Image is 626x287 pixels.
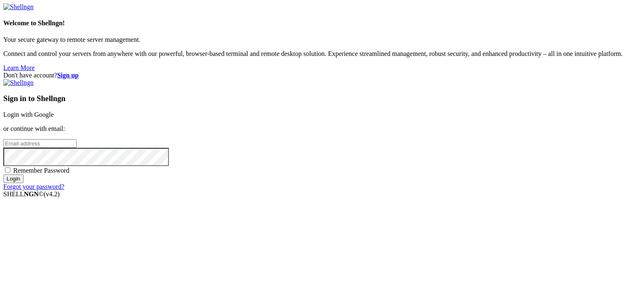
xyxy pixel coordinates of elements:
[3,79,34,87] img: Shellngn
[3,94,623,103] h3: Sign in to Shellngn
[5,167,10,173] input: Remember Password
[3,36,623,43] p: Your secure gateway to remote server management.
[3,183,64,190] a: Forgot your password?
[3,191,60,198] span: SHELL ©
[57,72,79,79] a: Sign up
[3,64,35,71] a: Learn More
[3,174,24,183] input: Login
[3,72,623,79] div: Don't have account?
[13,167,70,174] span: Remember Password
[3,125,623,133] p: or continue with email:
[3,19,623,27] h4: Welcome to Shellngn!
[3,111,54,118] a: Login with Google
[3,3,34,11] img: Shellngn
[3,139,77,148] input: Email address
[24,191,39,198] b: NGN
[44,191,60,198] span: 4.2.0
[3,50,623,58] p: Connect and control your servers from anywhere with our powerful, browser-based terminal and remo...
